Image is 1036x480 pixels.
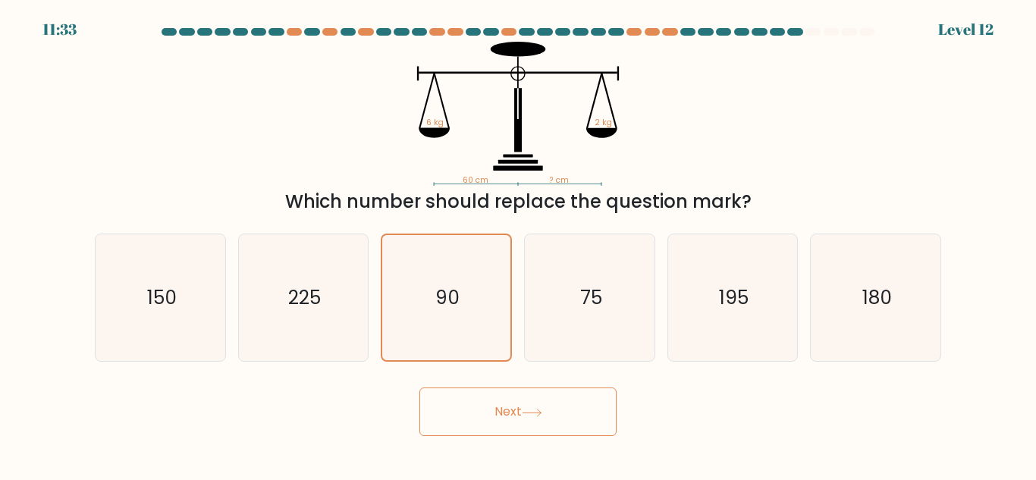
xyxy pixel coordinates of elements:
text: 180 [862,284,892,311]
div: Level 12 [938,18,994,41]
tspan: ? cm [550,174,569,186]
text: 225 [288,284,321,311]
text: 75 [579,284,601,311]
div: Which number should replace the question mark? [104,188,932,215]
text: 90 [435,284,460,311]
div: 11:33 [42,18,77,41]
tspan: 2 kg [595,117,612,128]
text: 195 [719,284,749,311]
text: 150 [146,284,176,311]
tspan: 60 cm [463,174,488,186]
button: Next [419,387,617,436]
tspan: 6 kg [426,117,444,128]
